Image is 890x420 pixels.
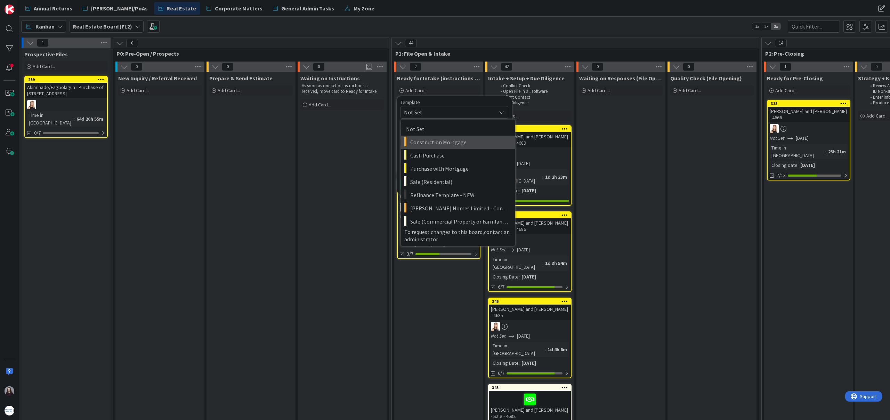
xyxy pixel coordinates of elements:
[400,223,446,238] div: Time in [GEOGRAPHIC_DATA]
[154,2,200,15] a: Real Estate
[489,126,571,147] div: 348[PERSON_NAME] and [PERSON_NAME] - Purchase - 4689
[27,111,74,127] div: Time in [GEOGRAPHIC_DATA]
[491,273,519,281] div: Closing Date
[269,2,338,15] a: General Admin Tasks
[588,87,610,94] span: Add Card...
[768,100,850,107] div: 335
[397,75,480,82] span: Ready for Intake (instructions received)
[519,187,520,194] span: :
[517,160,530,167] span: [DATE]
[498,370,504,377] span: 6/7
[404,228,510,243] span: contact an administrator
[777,172,786,179] span: 7/13
[401,136,515,149] a: Construction Mortgage
[395,50,750,57] span: P1: File Open & Intake
[520,273,538,281] div: [DATE]
[25,100,107,109] div: DB
[752,23,762,30] span: 1x
[400,203,409,212] img: DB
[397,178,480,259] a: 262[PERSON_NAME], [PERSON_NAME] - Purchase - 4554DBNot Set[DATE]Time in [GEOGRAPHIC_DATA]:63d 21h...
[771,23,780,30] span: 3x
[75,115,105,123] div: 64d 20h 55m
[489,305,571,320] div: [PERSON_NAME] and [PERSON_NAME] - 4685
[579,75,663,82] span: Waiting on Responses (File Opening)
[489,322,571,331] div: DB
[410,63,421,71] span: 2
[21,2,76,15] a: Annual Returns
[25,76,107,83] div: 259
[24,51,68,58] span: Prospective Files
[767,100,850,180] a: 335[PERSON_NAME] and [PERSON_NAME] - 4666DBNot Set[DATE]Time in [GEOGRAPHIC_DATA]:23h 21mClosing ...
[496,100,571,106] li: Due Diligence
[770,161,798,169] div: Closing Date
[492,299,571,304] div: 346
[309,102,331,108] span: Add Card...
[5,386,14,396] img: BC
[825,148,826,155] span: :
[826,148,848,155] div: 23h 21m
[491,333,506,339] i: Not Set
[401,175,515,188] a: Sale (Residential)
[491,342,545,357] div: Time in [GEOGRAPHIC_DATA]
[126,39,138,47] span: 0
[491,256,542,271] div: Time in [GEOGRAPHIC_DATA]
[405,87,428,94] span: Add Card...
[34,4,72,13] span: Annual Returns
[25,76,107,98] div: 259Akinrinade/Fagbolagun - Purchase of [STREET_ADDRESS]
[519,273,520,281] span: :
[489,212,571,218] div: 347
[488,75,565,82] span: Intake + Setup + Due Diligence
[5,5,14,14] img: Visit kanbanzone.com
[410,204,510,213] span: [PERSON_NAME] Homes Limited - Construction Mortgage
[410,138,510,147] span: Construction Mortgage
[866,113,889,119] span: Add Card...
[489,298,571,305] div: 346
[489,385,571,391] div: 345
[73,23,132,30] b: Real Estate Board (FL2)
[401,215,515,228] a: Sale (Commercial Property or Farmland Transaction)
[517,332,530,340] span: [DATE]
[167,4,196,13] span: Real Estate
[520,359,538,367] div: [DATE]
[91,4,148,13] span: [PERSON_NAME]/PoAs
[798,161,799,169] span: :
[489,150,571,159] div: DB
[25,83,107,98] div: Akinrinade/Fagbolagun - Purchase of [STREET_ADDRESS]
[770,124,779,133] img: DB
[788,20,840,33] input: Quick Filter...
[768,107,850,122] div: [PERSON_NAME] and [PERSON_NAME] - 4666
[491,247,506,253] i: Not Set
[401,149,515,162] a: Cash Purchase
[496,83,571,89] li: Conflict Check
[24,76,108,138] a: 259Akinrinade/Fagbolagun - Purchase of [STREET_ADDRESS]DBTime in [GEOGRAPHIC_DATA]:64d 20h 55m0/7
[127,87,149,94] span: Add Card...
[542,173,543,181] span: :
[401,162,515,175] a: Purchase with Mortgage
[400,240,428,248] div: Closing Date
[407,250,413,258] span: 3/7
[492,127,571,131] div: 348
[489,212,571,234] div: 347[PERSON_NAME] and [PERSON_NAME] - Purchase - 4686
[768,124,850,133] div: DB
[496,95,571,100] li: Client Contact
[519,359,520,367] span: :
[592,63,604,71] span: 0
[543,259,569,267] div: 1d 3h 54m
[492,385,571,390] div: 345
[398,185,480,201] div: [PERSON_NAME], [PERSON_NAME] - Purchase - 4554
[775,39,787,47] span: 14
[405,39,417,47] span: 44
[37,39,49,47] span: 1
[34,129,41,137] span: 0/7
[767,75,823,82] span: Ready for Pre-Closing
[218,87,240,94] span: Add Card...
[491,169,542,185] div: Time in [GEOGRAPHIC_DATA]
[404,108,491,117] span: Not Set
[498,283,504,291] span: 6/7
[488,298,572,378] a: 346[PERSON_NAME] and [PERSON_NAME] - 4685DBNot Set[DATE]Time in [GEOGRAPHIC_DATA]:1d 4h 6mClosing...
[401,188,515,202] a: Refinance Template - NEW
[33,63,55,70] span: Add Card...
[340,2,379,15] a: My Zone
[410,217,510,226] span: Sale (Commercial Property or Farmland Transaction)
[489,218,571,234] div: [PERSON_NAME] and [PERSON_NAME] - Purchase - 4686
